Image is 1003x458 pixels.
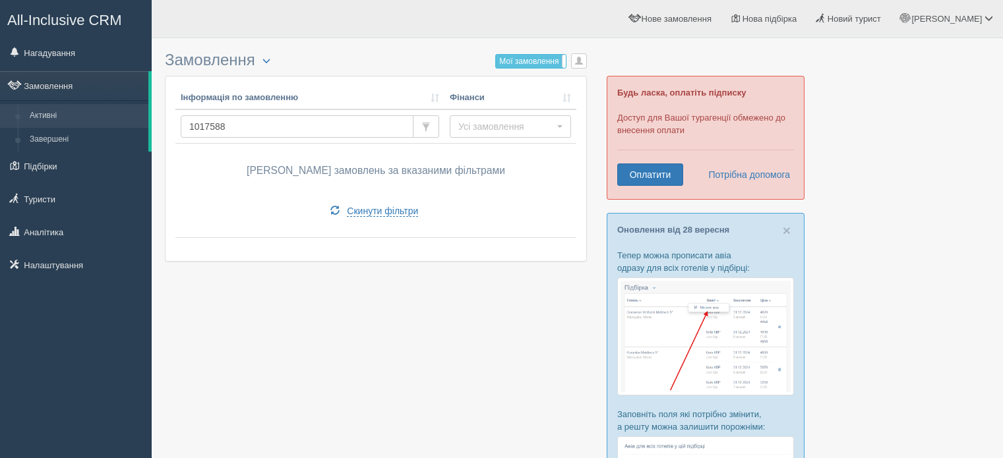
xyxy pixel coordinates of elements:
a: Оплатити [617,163,683,186]
a: Завершені [24,128,148,152]
img: %D0%BF%D1%96%D0%B4%D0%B1%D1%96%D1%80%D0%BA%D0%B0-%D0%B0%D0%B2%D1%96%D0%B0-1-%D1%81%D1%80%D0%BC-%D... [617,277,794,395]
a: Скинути фільтри [322,200,427,222]
span: Нова підбірка [743,14,797,24]
span: Скинути фільтри [347,206,418,217]
h3: Замовлення [165,51,587,69]
span: Усі замовлення [458,120,554,133]
p: Тепер можна прописати авіа одразу для всіх готелів у підбірці: [617,249,794,274]
label: Мої замовлення [496,55,566,68]
span: All-Inclusive CRM [7,12,122,28]
a: All-Inclusive CRM [1,1,151,37]
a: Активні [24,104,148,128]
a: Оновлення від 28 вересня [617,225,729,235]
span: [PERSON_NAME] [911,14,982,24]
div: Доступ для Вашої турагенції обмежено до внесення оплати [607,76,805,200]
button: Усі замовлення [450,115,571,138]
a: Потрібна допомога [700,163,791,186]
b: Будь ласка, оплатіть підписку [617,88,746,98]
span: × [783,223,791,238]
span: Нове замовлення [642,14,712,24]
span: Новий турист [828,14,881,24]
a: Фінанси [450,92,571,104]
p: Заповніть поля які потрібно змінити, а решту можна залишити порожніми: [617,408,794,433]
a: Інформація по замовленню [181,92,439,104]
input: Пошук за номером замовлення, ПІБ або паспортом туриста [181,115,413,138]
button: Close [783,223,791,237]
p: [PERSON_NAME] замовлень за вказаними фільтрами [181,163,571,178]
